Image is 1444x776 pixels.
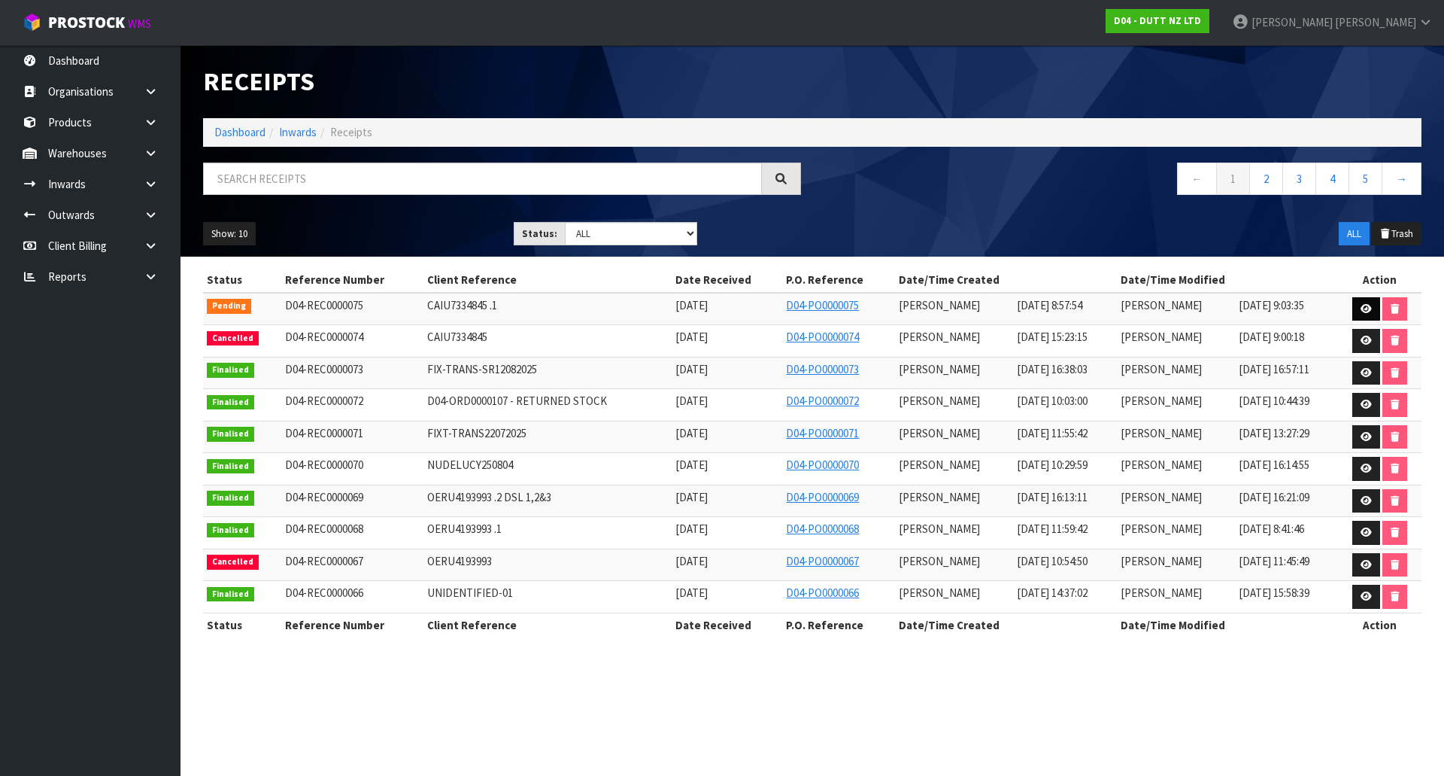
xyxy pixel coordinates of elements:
[672,613,782,637] th: Date Received
[675,426,708,440] span: [DATE]
[1121,490,1202,504] span: [PERSON_NAME]
[281,613,423,637] th: Reference Number
[522,227,557,240] strong: Status:
[1339,222,1370,246] button: ALL
[1335,15,1416,29] span: [PERSON_NAME]
[285,330,363,344] span: D04-REC0000074
[285,426,363,440] span: D04-REC0000071
[786,362,859,376] a: D04-PO0000073
[23,13,41,32] img: cube-alt.png
[203,613,281,637] th: Status
[1121,522,1202,536] span: [PERSON_NAME]
[1121,394,1202,408] span: [PERSON_NAME]
[207,331,259,346] span: Cancelled
[1339,268,1421,292] th: Action
[427,362,537,376] span: FIX-TRANS-SR12082025
[330,125,372,139] span: Receipts
[207,427,254,442] span: Finalised
[675,330,708,344] span: [DATE]
[1239,426,1309,440] span: [DATE] 13:27:29
[786,490,859,504] a: D04-PO0000069
[285,554,363,568] span: D04-REC0000067
[1017,298,1082,312] span: [DATE] 8:57:54
[786,426,859,440] a: D04-PO0000071
[786,330,859,344] a: D04-PO0000074
[1348,163,1382,195] a: 5
[285,298,363,312] span: D04-REC0000075
[1117,613,1339,637] th: Date/Time Modified
[427,554,492,568] span: OERU4193993
[675,586,708,600] span: [DATE]
[1239,394,1309,408] span: [DATE] 10:44:39
[786,554,859,568] a: D04-PO0000067
[1017,554,1088,568] span: [DATE] 10:54:50
[1117,268,1339,292] th: Date/Time Modified
[48,13,125,32] span: ProStock
[207,523,254,538] span: Finalised
[675,458,708,472] span: [DATE]
[899,586,980,600] span: [PERSON_NAME]
[203,268,281,292] th: Status
[427,458,513,472] span: NUDELUCY250804
[285,522,363,536] span: D04-REC0000068
[786,458,859,472] a: D04-PO0000070
[1249,163,1283,195] a: 2
[281,268,423,292] th: Reference Number
[1106,9,1209,33] a: D04 - DUTT NZ LTD
[1017,426,1088,440] span: [DATE] 11:55:42
[1239,458,1309,472] span: [DATE] 16:14:55
[1239,298,1304,312] span: [DATE] 9:03:35
[207,587,254,602] span: Finalised
[1239,490,1309,504] span: [DATE] 16:21:09
[675,490,708,504] span: [DATE]
[1239,554,1309,568] span: [DATE] 11:45:49
[1282,163,1316,195] a: 3
[427,586,513,600] span: UNIDENTIFIED-01
[1315,163,1349,195] a: 4
[899,298,980,312] span: [PERSON_NAME]
[675,362,708,376] span: [DATE]
[203,222,256,246] button: Show: 10
[423,268,672,292] th: Client Reference
[1017,458,1088,472] span: [DATE] 10:29:59
[1177,163,1217,195] a: ←
[1121,298,1202,312] span: [PERSON_NAME]
[782,268,895,292] th: P.O. Reference
[1339,613,1421,637] th: Action
[279,125,317,139] a: Inwards
[895,268,1117,292] th: Date/Time Created
[1382,163,1421,195] a: →
[899,426,980,440] span: [PERSON_NAME]
[899,522,980,536] span: [PERSON_NAME]
[1216,163,1250,195] a: 1
[1121,554,1202,568] span: [PERSON_NAME]
[1017,490,1088,504] span: [DATE] 16:13:11
[1121,362,1202,376] span: [PERSON_NAME]
[675,298,708,312] span: [DATE]
[1017,330,1088,344] span: [DATE] 15:23:15
[214,125,265,139] a: Dashboard
[899,330,980,344] span: [PERSON_NAME]
[427,490,551,504] span: OERU4193993 .2 DSL 1,2&3
[285,394,363,408] span: D04-REC0000072
[285,586,363,600] span: D04-REC0000066
[1239,362,1309,376] span: [DATE] 16:57:11
[203,163,762,195] input: Search receipts
[1121,330,1202,344] span: [PERSON_NAME]
[1121,586,1202,600] span: [PERSON_NAME]
[427,522,502,536] span: OERU4193993 .1
[207,491,254,506] span: Finalised
[899,394,980,408] span: [PERSON_NAME]
[423,613,672,637] th: Client Reference
[786,298,859,312] a: D04-PO0000075
[1017,362,1088,376] span: [DATE] 16:38:03
[786,522,859,536] a: D04-PO0000068
[1239,586,1309,600] span: [DATE] 15:58:39
[1121,458,1202,472] span: [PERSON_NAME]
[427,330,487,344] span: CAIU7334845
[427,394,607,408] span: D04-ORD0000107 - RETURNED STOCK
[1017,394,1088,408] span: [DATE] 10:03:00
[128,17,151,31] small: WMS
[427,298,497,312] span: CAIU7334845 .1
[899,554,980,568] span: [PERSON_NAME]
